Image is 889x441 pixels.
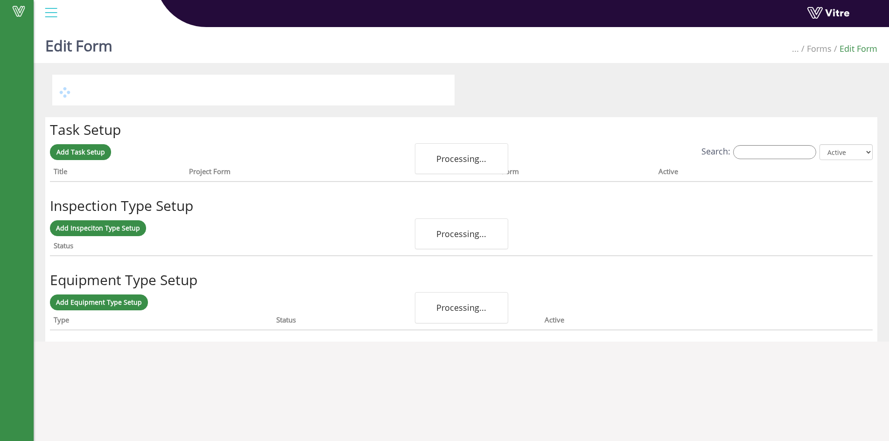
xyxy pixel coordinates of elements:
[273,313,540,330] th: Status
[56,147,105,156] span: Add Task Setup
[792,43,799,54] span: ...
[418,238,774,256] th: Active
[50,272,873,287] h2: Equipment Type Setup
[185,164,498,182] th: Project Form
[50,164,185,182] th: Title
[56,298,142,307] span: Add Equipment Type Setup
[50,144,111,160] a: Add Task Setup
[50,122,873,137] h2: Task Setup
[415,218,508,249] div: Processing...
[655,164,826,182] th: Active
[415,292,508,323] div: Processing...
[807,43,832,54] a: Forms
[498,164,655,182] th: Form
[50,313,273,330] th: Type
[701,145,816,159] label: Search:
[415,143,508,174] div: Processing...
[733,145,816,159] input: Search:
[50,198,873,213] h2: Inspection Type Setup
[45,23,112,63] h1: Edit Form
[50,294,148,310] a: Add Equipment Type Setup
[832,42,877,55] li: Edit Form
[50,220,146,236] a: Add Inspeciton Type Setup
[50,238,418,256] th: Status
[541,313,800,330] th: Active
[56,224,140,232] span: Add Inspeciton Type Setup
